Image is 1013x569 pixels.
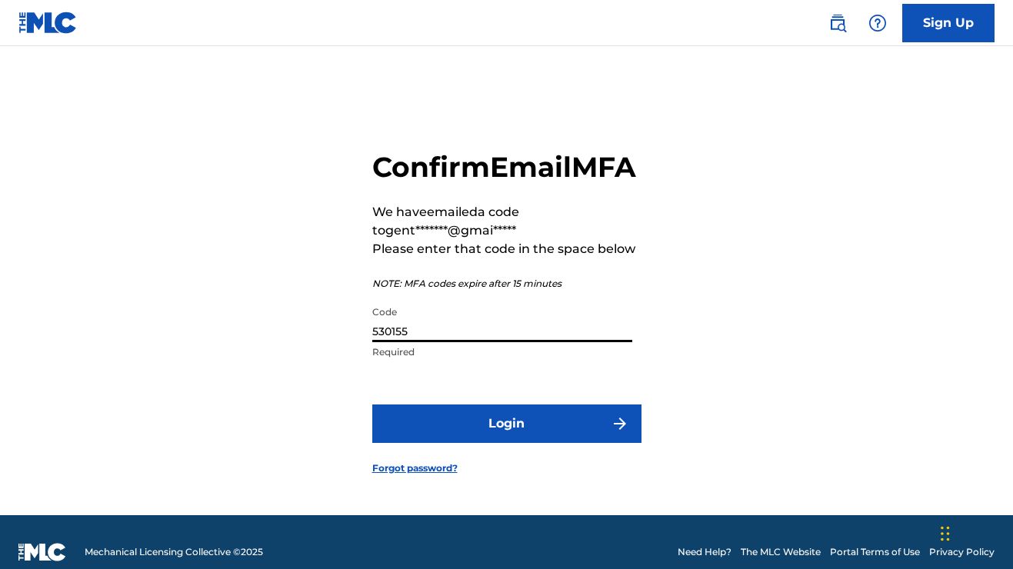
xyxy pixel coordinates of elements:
[828,14,847,32] img: search
[941,511,950,557] div: Drag
[868,14,887,32] img: help
[862,8,893,38] div: Help
[372,345,632,359] p: Required
[372,404,641,443] button: Login
[936,495,1013,569] iframe: Chat Widget
[18,543,66,561] img: logo
[678,545,731,559] a: Need Help?
[929,545,995,559] a: Privacy Policy
[85,545,263,559] span: Mechanical Licensing Collective © 2025
[18,12,78,34] img: MLC Logo
[741,545,821,559] a: The MLC Website
[372,277,641,291] p: NOTE: MFA codes expire after 15 minutes
[902,4,995,42] a: Sign Up
[372,150,641,185] h2: Confirm Email MFA
[611,414,629,433] img: f7272a7cc735f4ea7f67.svg
[822,8,853,38] a: Public Search
[372,461,458,475] a: Forgot password?
[372,240,641,258] p: Please enter that code in the space below
[830,545,920,559] a: Portal Terms of Use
